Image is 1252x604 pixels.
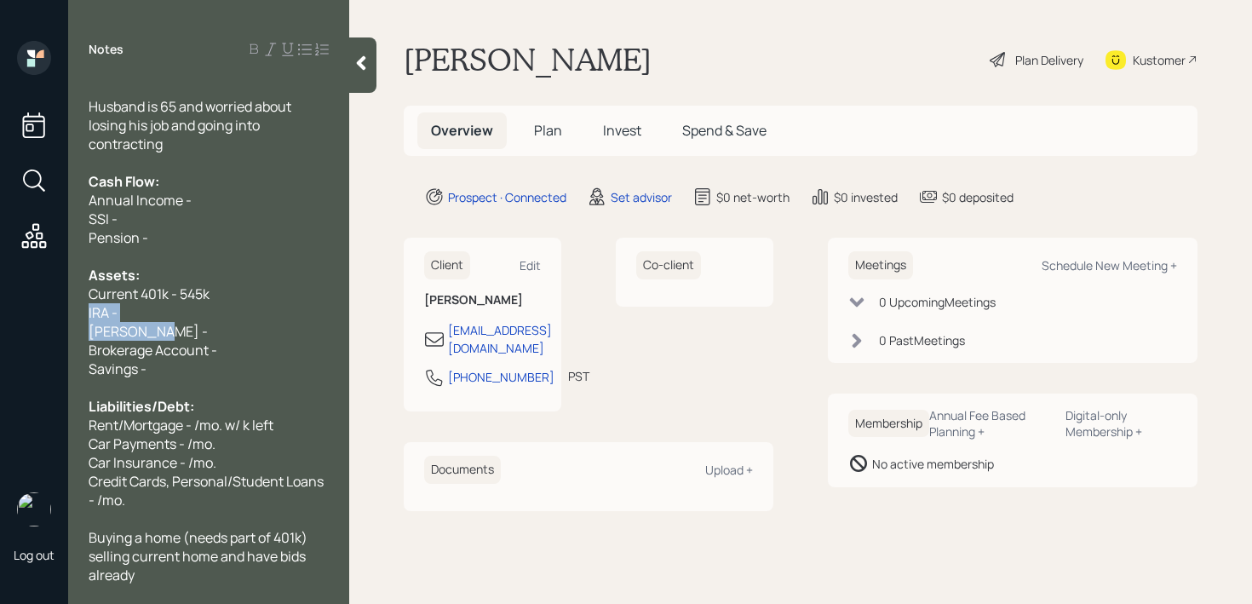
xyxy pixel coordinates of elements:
span: Spend & Save [682,121,767,140]
div: Edit [520,257,541,273]
span: Husband is 65 and worried about losing his job and going into contracting [89,97,294,153]
span: [PERSON_NAME] - [89,322,208,341]
div: Schedule New Meeting + [1042,257,1177,273]
div: Upload + [705,462,753,478]
div: 0 Upcoming Meeting s [879,293,996,311]
div: Kustomer [1133,51,1186,69]
div: Prospect · Connected [448,188,566,206]
div: [EMAIL_ADDRESS][DOMAIN_NAME] [448,321,552,357]
span: Liabilities/Debt: [89,397,194,416]
span: Cash Flow: [89,172,159,191]
div: Annual Fee Based Planning + [929,407,1052,440]
div: Plan Delivery [1015,51,1083,69]
span: Rent/Mortgage - /mo. w/ k left [89,416,273,434]
span: Invest [603,121,641,140]
span: IRA - [89,303,118,322]
h6: [PERSON_NAME] [424,293,541,308]
span: Buying a home (needs part of 401k) [89,528,307,547]
div: Set advisor [611,188,672,206]
span: Assets: [89,266,140,285]
div: Digital-only Membership + [1065,407,1177,440]
div: $0 deposited [942,188,1014,206]
span: Overview [431,121,493,140]
span: Annual Income - [89,191,192,210]
span: Car Payments - /mo. [89,434,215,453]
div: [PHONE_NUMBER] [448,368,554,386]
h6: Documents [424,456,501,484]
h1: [PERSON_NAME] [404,41,652,78]
span: selling current home and have bids already [89,547,308,584]
h6: Membership [848,410,929,438]
div: No active membership [872,455,994,473]
span: Savings - [89,360,146,378]
h6: Co-client [636,251,701,279]
span: Credit Cards, Personal/Student Loans - /mo. [89,472,326,509]
div: $0 invested [834,188,898,206]
span: Car Insurance - /mo. [89,453,216,472]
span: SSI - [89,210,118,228]
div: Log out [14,547,55,563]
h6: Client [424,251,470,279]
label: Notes [89,41,123,58]
div: PST [568,367,589,385]
h6: Meetings [848,251,913,279]
span: Plan [534,121,562,140]
span: Pension - [89,228,148,247]
span: Brokerage Account - [89,341,217,360]
img: retirable_logo.png [17,492,51,526]
div: 0 Past Meeting s [879,331,965,349]
span: Current 401k - 545k [89,285,210,303]
div: $0 net-worth [716,188,790,206]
